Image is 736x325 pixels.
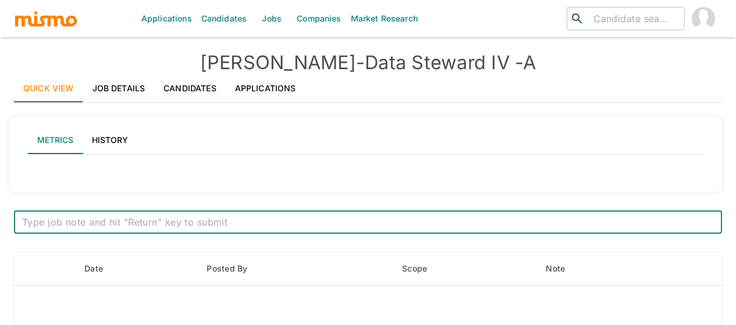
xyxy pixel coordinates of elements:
input: Candidate search [589,10,680,27]
th: Date [75,252,197,285]
h4: [PERSON_NAME] - Data Steward IV -A [14,51,722,74]
img: Maia Reyes [692,7,715,30]
th: Scope [393,252,536,285]
button: Metrics [28,126,83,154]
th: Posted By [197,252,393,285]
a: Quick View [14,74,83,102]
img: logo [14,10,78,27]
th: Note [536,252,661,285]
a: Job Details [83,74,155,102]
a: Candidates [154,74,226,102]
div: lab API tabs example [28,126,703,154]
button: History [83,126,137,154]
a: Applications [226,74,305,102]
